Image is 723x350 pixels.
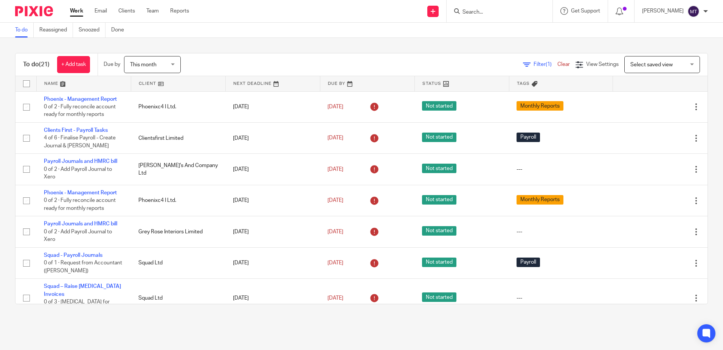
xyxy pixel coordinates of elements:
span: (1) [546,62,552,67]
div: --- [517,294,605,302]
a: Clear [557,62,570,67]
span: Payroll [517,258,540,267]
span: 0 of 1 · Request from Accountant ([PERSON_NAME]) [44,260,122,273]
td: [DATE] [225,216,320,247]
span: Not started [422,292,456,302]
td: Phoenixc4 I Ltd. [131,91,225,122]
span: Not started [422,226,456,236]
td: Squad Ltd [131,247,225,278]
a: Reports [170,7,189,15]
a: + Add task [57,56,90,73]
td: Clientsfirst Limited [131,122,225,153]
span: Not started [422,101,456,111]
span: [DATE] [327,198,343,203]
td: [DATE] [225,247,320,278]
a: Clients [118,7,135,15]
a: Squad - Payroll Journals [44,253,102,258]
span: Filter [534,62,557,67]
span: [DATE] [327,295,343,301]
img: Pixie [15,6,53,16]
span: [DATE] [327,260,343,266]
span: This month [130,62,157,67]
a: To do [15,23,34,37]
a: Phoenix - Management Report [44,190,117,195]
span: Get Support [571,8,600,14]
td: [PERSON_NAME]'s And Company Ltd [131,154,225,185]
span: Not started [422,195,456,205]
span: Monthly Reports [517,101,563,111]
td: [DATE] [225,154,320,185]
span: Not started [422,133,456,142]
td: [DATE] [225,279,320,318]
span: [DATE] [327,104,343,109]
img: svg%3E [687,5,700,17]
span: 0 of 2 · Fully reconcile account ready for monthly reports [44,198,116,211]
span: (21) [39,61,50,67]
td: Phoenixc4 I Ltd. [131,185,225,216]
span: 0 of 2 · Add Payroll Journal to Xero [44,229,112,242]
span: [DATE] [327,229,343,234]
span: 0 of 2 · Fully reconcile account ready for monthly reports [44,104,116,117]
span: Not started [422,258,456,267]
td: Grey Rose Interiors Limited [131,216,225,247]
a: Snoozed [79,23,106,37]
input: Search [462,9,530,16]
span: [DATE] [327,136,343,141]
div: --- [517,228,605,236]
span: Not started [422,164,456,173]
a: Done [111,23,130,37]
span: Payroll [517,133,540,142]
td: [DATE] [225,185,320,216]
td: Squad Ltd [131,279,225,318]
p: Due by [104,61,120,68]
span: Select saved view [630,62,673,67]
a: Payroll Journals and HMRC bill [44,159,117,164]
span: Monthly Reports [517,195,563,205]
span: 4 of 6 · Finalise Payroll - Create Journal & [PERSON_NAME] [44,136,116,149]
a: Phoenix - Management Report [44,97,117,102]
a: Email [95,7,107,15]
h1: To do [23,61,50,69]
p: [PERSON_NAME] [642,7,684,15]
td: [DATE] [225,91,320,122]
a: Clients First - Payroll Tasks [44,128,108,133]
td: [DATE] [225,122,320,153]
div: --- [517,166,605,173]
span: 0 of 3 · [MEDICAL_DATA] for [PERSON_NAME] [44,299,110,312]
span: 0 of 2 · Add Payroll Journal to Xero [44,167,112,180]
span: [DATE] [327,167,343,172]
span: Tags [517,81,530,86]
span: View Settings [586,62,619,67]
a: Squad – Raise [MEDICAL_DATA] Invoices [44,284,121,297]
a: Reassigned [39,23,73,37]
a: Work [70,7,83,15]
a: Team [146,7,159,15]
a: Payroll Journals and HMRC bill [44,221,117,227]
